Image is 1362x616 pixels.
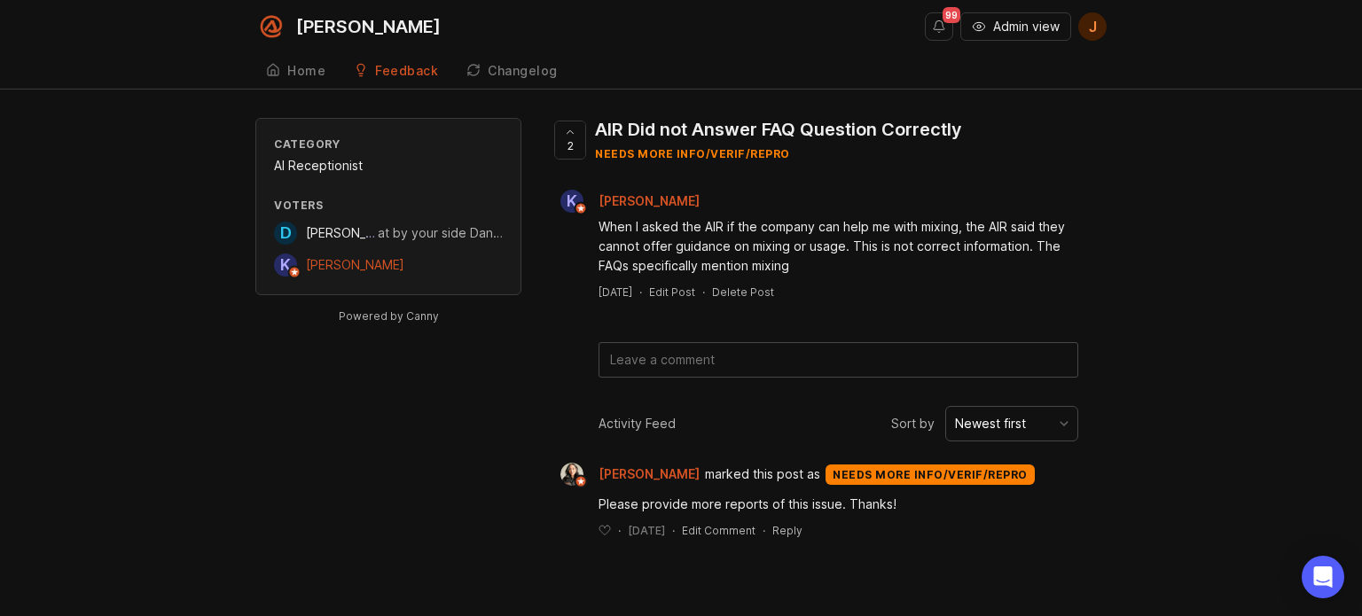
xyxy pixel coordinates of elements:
div: needs more info/verif/repro [595,146,962,161]
img: Smith.ai logo [255,11,287,43]
div: K [560,190,583,213]
span: Sort by [891,414,935,433]
div: · [618,523,621,538]
a: Feedback [343,53,449,90]
button: 2 [554,121,586,160]
div: D [274,222,297,245]
div: When I asked the AIR if the company can help me with mixing, the AIR said they cannot offer guida... [599,217,1078,276]
div: · [639,285,642,300]
div: · [763,523,765,538]
a: K[PERSON_NAME] [550,190,714,213]
div: AIR Did not Answer FAQ Question Correctly [595,117,962,142]
div: [PERSON_NAME] [296,18,441,35]
time: [DATE] [599,285,632,299]
div: Edit Comment [682,523,755,538]
button: J [1078,12,1107,41]
div: Delete Post [712,285,774,300]
div: · [702,285,705,300]
div: at by your side Dance Studio [378,223,503,243]
span: J [1089,16,1097,37]
img: Ysabelle Eugenio [560,463,583,486]
a: Changelog [456,53,568,90]
time: [DATE] [628,524,665,537]
img: member badge [575,475,588,488]
div: Home [287,65,325,77]
span: 2 [567,138,574,153]
button: Notifications [925,12,953,41]
a: D[PERSON_NAME]at by your side Dance Studio [274,222,503,245]
span: 99 [943,7,960,23]
div: Changelog [488,65,558,77]
div: · [672,523,675,538]
a: K[PERSON_NAME] [274,253,404,277]
a: Home [255,53,336,90]
div: Please provide more reports of this issue. Thanks! [599,495,1078,514]
span: [PERSON_NAME] [599,193,700,208]
div: Voters [274,198,503,213]
div: Reply [772,523,802,538]
div: Open Intercom Messenger [1302,556,1344,598]
a: Powered by Canny [336,306,442,326]
img: member badge [288,266,301,279]
div: Category [274,136,503,152]
div: K [274,253,297,277]
img: member badge [575,202,588,215]
div: Edit Post [649,285,695,300]
div: Feedback [375,65,438,77]
span: [PERSON_NAME] [306,225,404,240]
span: marked this post as [705,464,820,484]
div: Newest first [955,414,1026,433]
a: [DATE] [599,285,632,300]
span: [PERSON_NAME] [599,464,700,484]
button: Admin view [960,12,1071,41]
span: Admin view [993,18,1060,35]
div: needs more info/verif/repro [826,464,1035,485]
div: Activity Feed [599,414,676,433]
span: [PERSON_NAME] [306,257,404,272]
div: AI Receptionist [274,156,503,175]
a: Ysabelle Eugenio[PERSON_NAME] [550,463,705,486]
